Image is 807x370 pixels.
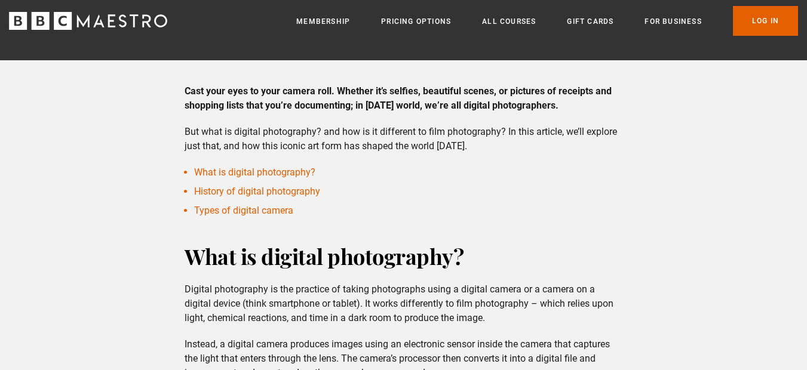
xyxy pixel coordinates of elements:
h2: What is digital photography? [185,242,622,270]
p: But what is digital photography? and how is it different to film photography? In this article, we... [185,125,622,153]
p: Digital photography is the practice of taking photographs using a digital camera or a camera on a... [185,282,622,325]
a: Membership [296,16,350,27]
a: Pricing Options [381,16,451,27]
strong: Cast your eyes to your camera roll. Whether it’s selfies, beautiful scenes, or pictures of receip... [185,85,612,111]
a: For business [645,16,701,27]
a: All Courses [482,16,536,27]
a: Gift Cards [567,16,613,27]
a: What is digital photography? [194,166,315,178]
a: Log In [733,6,798,36]
svg: BBC Maestro [9,12,167,30]
a: History of digital photography [194,186,320,197]
a: Types of digital camera [194,205,293,216]
nav: Primary [296,6,798,36]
